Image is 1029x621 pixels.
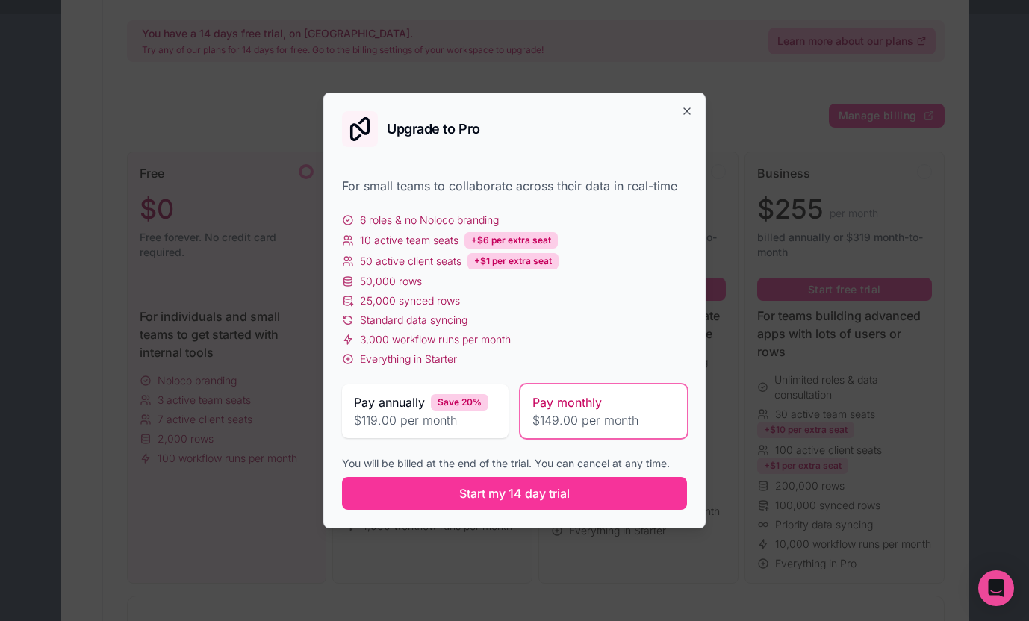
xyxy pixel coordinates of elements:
span: 6 roles & no Noloco branding [360,213,499,228]
span: 10 active team seats [360,233,458,248]
div: Save 20% [431,394,488,411]
button: Close [681,105,693,117]
span: $119.00 per month [354,411,497,429]
span: 50 active client seats [360,254,461,269]
button: Start my 14 day trial [342,477,687,510]
span: Start my 14 day trial [459,484,570,502]
span: Pay annually [354,393,425,411]
div: You will be billed at the end of the trial. You can cancel at any time. [342,456,687,471]
div: +$6 per extra seat [464,232,558,249]
div: +$1 per extra seat [467,253,559,269]
span: 25,000 synced rows [360,293,460,308]
span: Pay monthly [532,393,602,411]
span: 50,000 rows [360,274,422,289]
div: For small teams to collaborate across their data in real-time [342,177,687,195]
span: Everything in Starter [360,352,457,366]
span: Standard data syncing [360,313,467,328]
span: 3,000 workflow runs per month [360,332,511,347]
span: $149.00 per month [532,411,675,429]
h2: Upgrade to Pro [387,122,480,136]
